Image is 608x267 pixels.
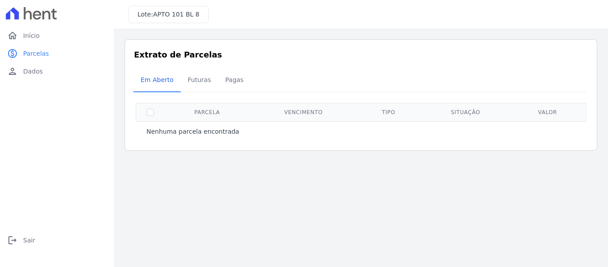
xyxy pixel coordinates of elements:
th: Tipo [357,103,420,121]
a: Pagas [218,69,251,92]
i: paid [7,48,18,59]
th: Vencimento [250,103,357,121]
i: person [7,66,18,77]
th: Situação [420,103,511,121]
i: logout [7,235,18,246]
h3: Lote: [138,10,199,19]
span: Em Aberto [135,71,179,89]
span: APTO 101 BL 8 [153,11,199,18]
h3: Extrato de Parcelas [134,49,588,61]
span: Dados [23,67,43,76]
a: paidParcelas [4,45,110,62]
span: Pagas [220,71,249,89]
a: Em Aberto [134,69,181,92]
th: Valor [511,103,584,121]
a: Futuras [181,69,218,92]
a: logoutSair [4,231,110,249]
a: personDados [4,62,110,80]
span: Sair [23,236,35,245]
span: Início [23,31,40,40]
span: Parcelas [23,49,49,58]
span: Futuras [182,71,216,89]
th: Parcela [165,103,250,121]
i: home [7,30,18,41]
p: Nenhuma parcela encontrada [146,127,239,136]
a: homeInício [4,27,110,45]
